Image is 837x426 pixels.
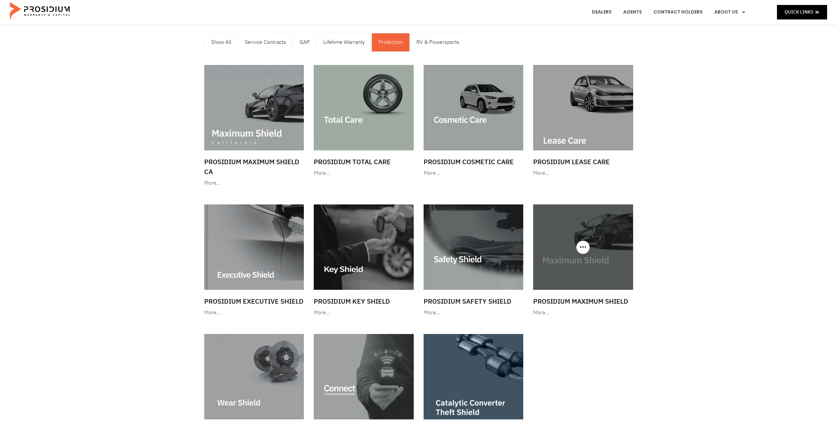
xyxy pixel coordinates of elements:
[424,157,524,167] h3: Prosidium Cosmetic Care
[314,308,414,318] div: More…
[533,296,633,306] h3: Prosidium Maximum Shield
[777,5,827,19] a: Quick Links
[424,296,524,306] h3: Prosidium Safety Shield
[201,62,307,191] a: Prosidium Maximum Shield CA More…
[533,308,633,318] div: More…
[310,62,417,181] a: Prosidium Total Care More…
[205,33,466,51] nav: Menu
[420,62,527,181] a: Prosidium Cosmetic Care More…
[293,33,316,51] a: GAP
[204,157,304,177] h3: Prosidium Maximum Shield CA
[205,33,238,51] a: Show All
[420,201,527,321] a: Prosidium Safety Shield More…
[314,168,414,178] div: More…
[204,296,304,306] h3: Prosidium Executive Shield
[317,33,371,51] a: Lifetime Warranty
[372,33,409,51] a: Protection
[238,33,293,51] a: Service Contracts
[424,308,524,318] div: More…
[530,201,636,321] a: Prosidium Maximum Shield More…
[314,157,414,167] h3: Prosidium Total Care
[204,308,304,318] div: More…
[533,157,633,167] h3: Prosidium Lease Care
[533,168,633,178] div: More…
[424,168,524,178] div: More…
[201,201,307,321] a: Prosidium Executive Shield More…
[530,62,636,181] a: Prosidium Lease Care More…
[785,8,813,16] span: Quick Links
[204,178,304,188] div: More…
[310,201,417,321] a: Prosidium Key Shield More…
[314,296,414,306] h3: Prosidium Key Shield
[410,33,466,51] a: RV & Powersports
